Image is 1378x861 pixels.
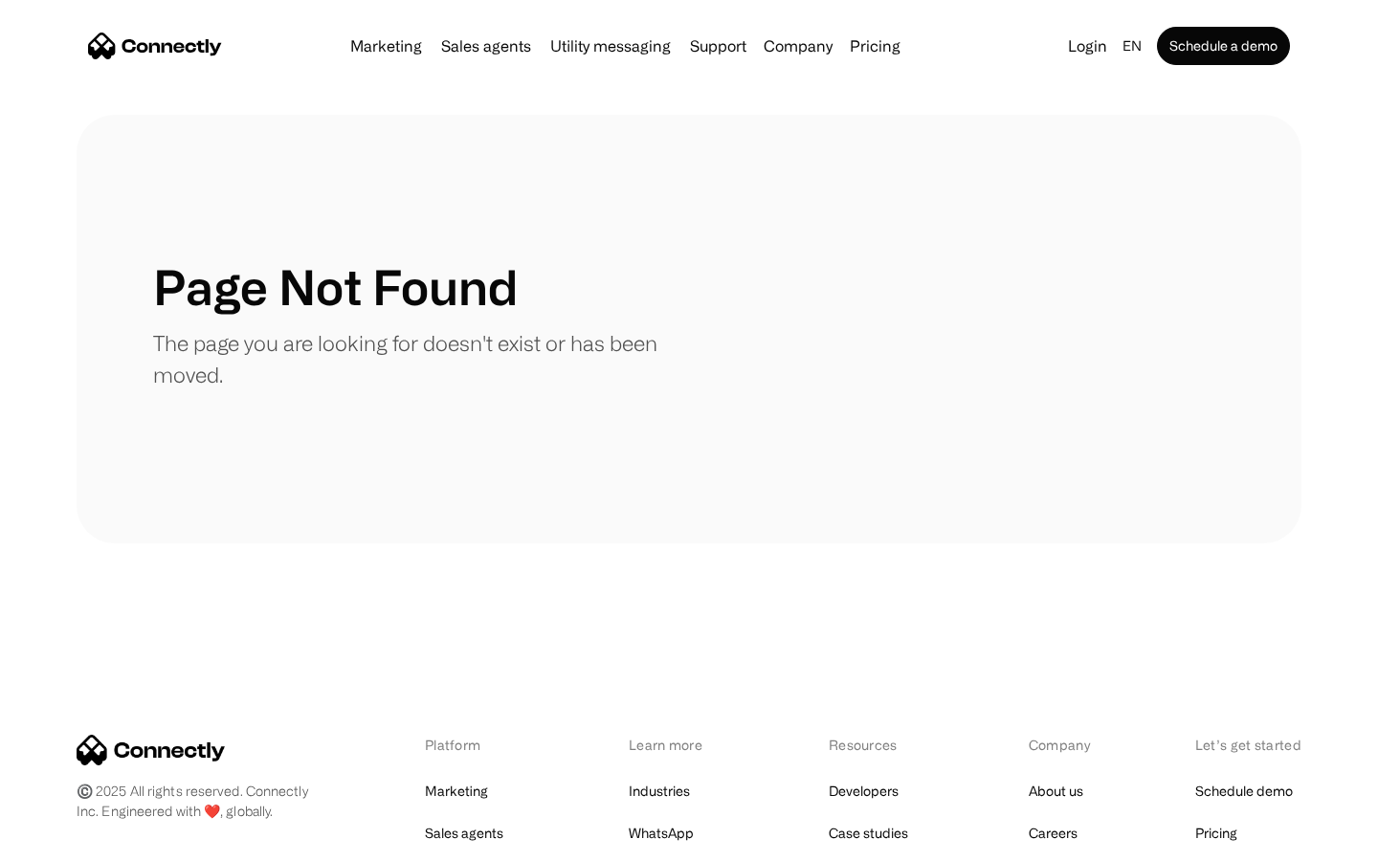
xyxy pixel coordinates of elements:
[1115,33,1153,59] div: en
[1157,27,1290,65] a: Schedule a demo
[433,38,539,54] a: Sales agents
[88,32,222,60] a: home
[842,38,908,54] a: Pricing
[829,735,929,755] div: Resources
[153,258,518,316] h1: Page Not Found
[425,778,488,805] a: Marketing
[764,33,833,59] div: Company
[425,820,503,847] a: Sales agents
[1060,33,1115,59] a: Login
[1029,778,1083,805] a: About us
[829,820,908,847] a: Case studies
[1122,33,1142,59] div: en
[1029,820,1078,847] a: Careers
[829,778,899,805] a: Developers
[19,826,115,854] aside: Language selected: English
[38,828,115,854] ul: Language list
[758,33,838,59] div: Company
[1195,820,1237,847] a: Pricing
[1195,735,1301,755] div: Let’s get started
[629,820,694,847] a: WhatsApp
[543,38,678,54] a: Utility messaging
[153,327,689,390] p: The page you are looking for doesn't exist or has been moved.
[425,735,529,755] div: Platform
[1195,778,1293,805] a: Schedule demo
[629,735,729,755] div: Learn more
[1029,735,1096,755] div: Company
[682,38,754,54] a: Support
[343,38,430,54] a: Marketing
[629,778,690,805] a: Industries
